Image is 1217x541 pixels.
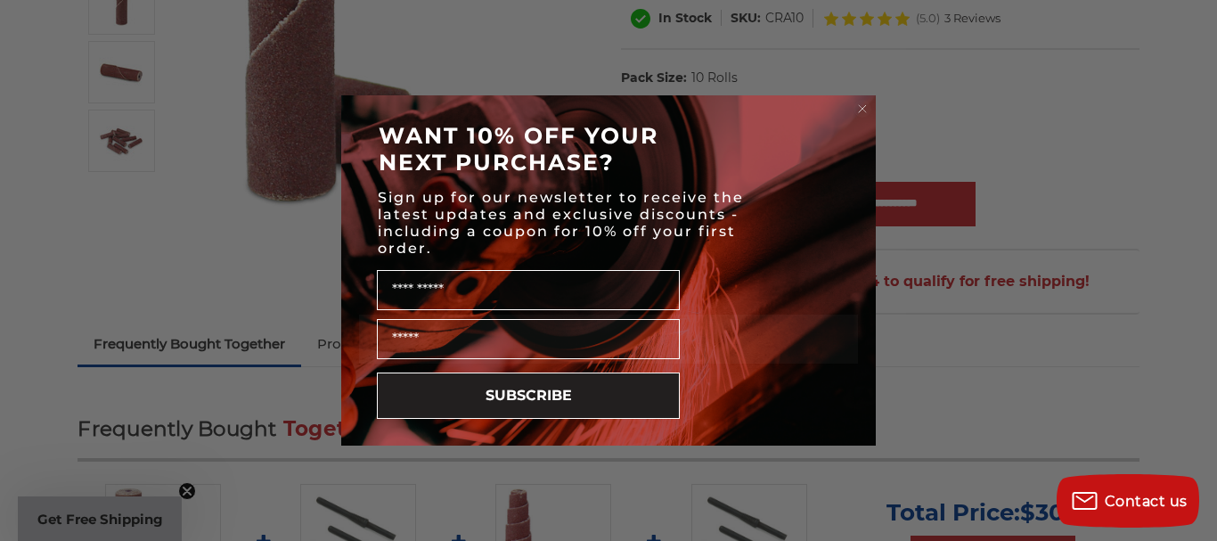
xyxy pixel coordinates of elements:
span: WANT 10% OFF YOUR NEXT PURCHASE? [379,122,658,176]
input: Email [377,319,680,359]
span: Contact us [1105,493,1188,510]
button: Close dialog [854,100,871,118]
span: Sign up for our newsletter to receive the latest updates and exclusive discounts - including a co... [378,189,744,257]
button: SUBSCRIBE [377,373,680,419]
button: Contact us [1057,474,1199,528]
